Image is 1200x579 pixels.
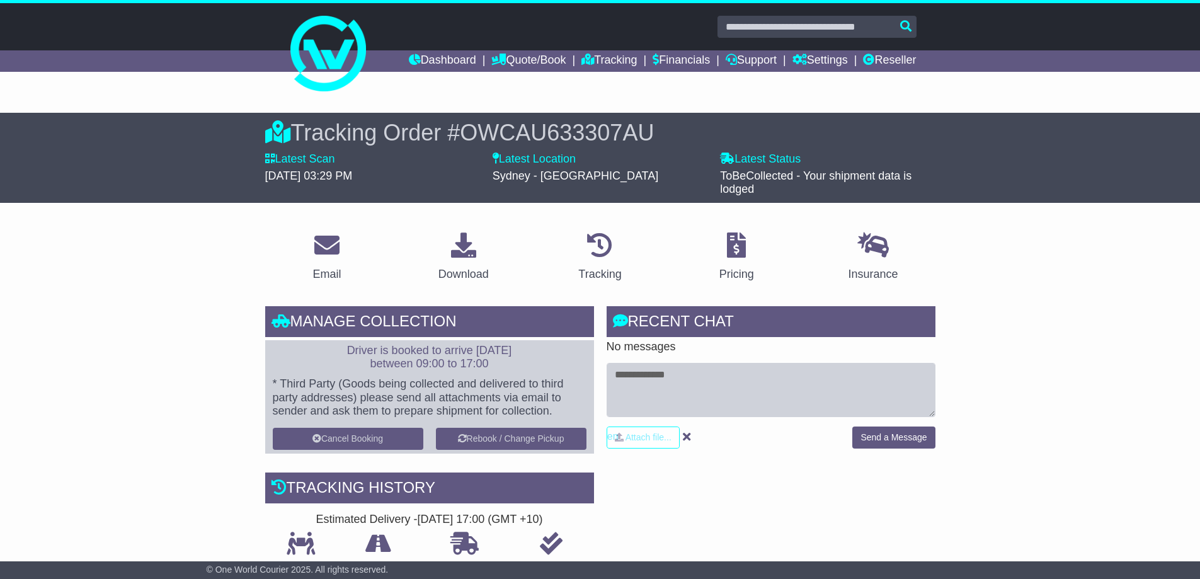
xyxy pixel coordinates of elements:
button: Send a Message [852,427,935,449]
a: Pricing [711,228,762,287]
a: Financials [653,50,710,72]
a: Quote/Book [491,50,566,72]
span: [DATE] 03:29 PM [265,169,353,182]
a: Insurance [840,228,906,287]
label: Latest Scan [265,152,335,166]
div: RECENT CHAT [607,306,935,340]
button: Rebook / Change Pickup [436,428,586,450]
div: Download [438,266,489,283]
span: © One World Courier 2025. All rights reserved. [207,565,389,575]
div: Pricing [719,266,754,283]
a: Tracking [581,50,637,72]
div: Estimated Delivery - [265,513,594,527]
a: Reseller [863,50,916,72]
div: Manage collection [265,306,594,340]
span: ToBeCollected - Your shipment data is lodged [720,169,911,196]
p: Driver is booked to arrive [DATE] between 09:00 to 17:00 [273,344,586,371]
a: Download [430,228,497,287]
p: * Third Party (Goods being collected and delivered to third party addresses) please send all atta... [273,377,586,418]
label: Latest Location [493,152,576,166]
label: Latest Status [720,152,801,166]
a: Email [304,228,349,287]
a: Tracking [570,228,629,287]
span: OWCAU633307AU [460,120,654,146]
button: Cancel Booking [273,428,423,450]
div: [DATE] 17:00 (GMT +10) [418,513,543,527]
div: Email [312,266,341,283]
div: Insurance [849,266,898,283]
div: Tracking history [265,473,594,507]
span: Sydney - [GEOGRAPHIC_DATA] [493,169,658,182]
div: Tracking Order # [265,119,935,146]
a: Dashboard [409,50,476,72]
a: Support [726,50,777,72]
p: No messages [607,340,935,354]
a: Settings [792,50,848,72]
div: Tracking [578,266,621,283]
